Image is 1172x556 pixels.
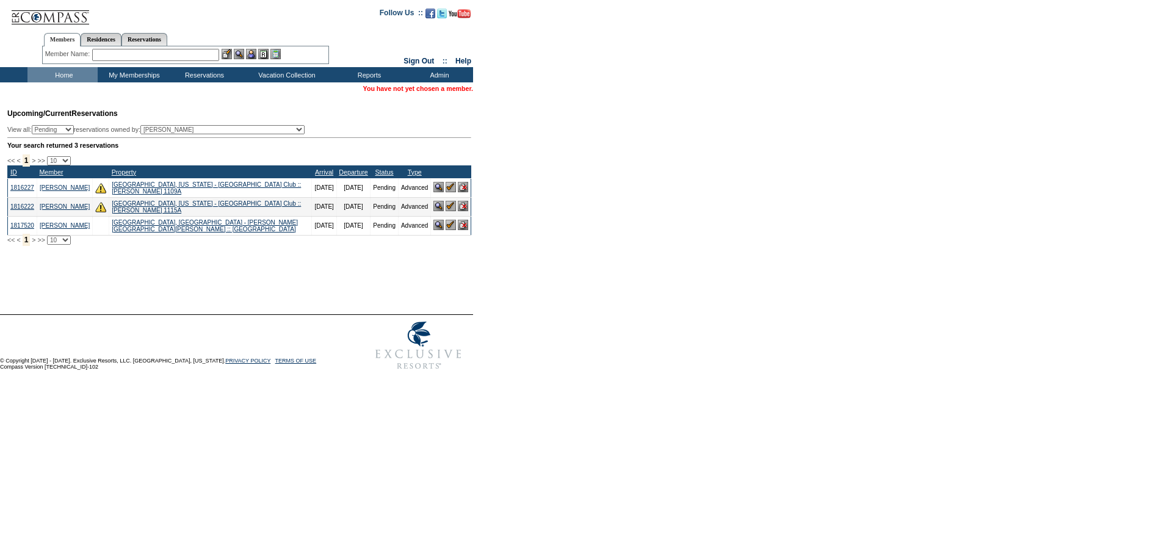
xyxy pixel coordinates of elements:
span: << [7,157,15,164]
td: Follow Us :: [380,7,423,22]
a: Sign Out [403,57,434,65]
span: > [32,157,35,164]
td: Reservations [168,67,238,82]
div: Member Name: [45,49,92,59]
a: [PERSON_NAME] [40,184,90,191]
td: Advanced [398,197,430,216]
a: 1816222 [10,203,34,210]
td: Pending [371,216,399,235]
a: [PERSON_NAME] [40,222,90,229]
span: < [16,157,20,164]
img: Reservations [258,49,269,59]
a: Follow us on Twitter [437,12,447,20]
td: Advanced [398,216,430,235]
img: Exclusive Resorts [364,315,473,376]
a: Property [112,168,136,176]
a: Type [408,168,422,176]
a: [GEOGRAPHIC_DATA], [GEOGRAPHIC_DATA] - [PERSON_NAME][GEOGRAPHIC_DATA][PERSON_NAME] :: [GEOGRAPHIC... [112,219,298,233]
span: :: [443,57,447,65]
div: View all: reservations owned by: [7,125,310,134]
a: Members [44,33,81,46]
a: 1817520 [10,222,34,229]
span: >> [37,157,45,164]
span: 1 [23,234,31,246]
img: Follow us on Twitter [437,9,447,18]
span: >> [37,236,45,244]
img: View Reservation [433,220,444,230]
img: b_edit.gif [222,49,232,59]
span: > [32,236,35,244]
td: Pending [371,178,399,197]
span: 1 [23,154,31,167]
a: Become our fan on Facebook [425,12,435,20]
a: 1816227 [10,184,34,191]
img: Confirm Reservation [446,201,456,211]
img: Cancel Reservation [458,201,468,211]
div: Your search returned 3 reservations [7,142,471,149]
a: Member [39,168,63,176]
a: [GEOGRAPHIC_DATA], [US_STATE] - [GEOGRAPHIC_DATA] Club :: [PERSON_NAME] 1115A [112,200,301,214]
td: My Memberships [98,67,168,82]
td: [DATE] [312,178,336,197]
a: Departure [339,168,367,176]
td: [DATE] [312,197,336,216]
a: [GEOGRAPHIC_DATA], [US_STATE] - [GEOGRAPHIC_DATA] Club :: [PERSON_NAME] 1109A [112,181,301,195]
td: Advanced [398,178,430,197]
span: Reservations [7,109,118,118]
a: [PERSON_NAME] [40,203,90,210]
a: Help [455,57,471,65]
a: ID [10,168,17,176]
img: View Reservation [433,201,444,211]
td: [DATE] [336,178,370,197]
img: Confirm Reservation [446,220,456,230]
td: [DATE] [336,216,370,235]
img: View [234,49,244,59]
a: Subscribe to our YouTube Channel [449,12,471,20]
a: TERMS OF USE [275,358,317,364]
span: Upcoming/Current [7,109,71,118]
a: Residences [81,33,121,46]
img: Cancel Reservation [458,220,468,230]
span: < [16,236,20,244]
img: Confirm Reservation [446,182,456,192]
img: Cancel Reservation [458,182,468,192]
img: Impersonate [246,49,256,59]
img: b_calculator.gif [270,49,281,59]
img: There are insufficient days and/or tokens to cover this reservation [95,182,106,193]
img: View Reservation [433,182,444,192]
td: Vacation Collection [238,67,333,82]
img: Subscribe to our YouTube Channel [449,9,471,18]
span: You have not yet chosen a member. [363,85,473,92]
img: There are insufficient days and/or tokens to cover this reservation [95,201,106,212]
a: Reservations [121,33,167,46]
img: Become our fan on Facebook [425,9,435,18]
td: [DATE] [312,216,336,235]
td: Home [27,67,98,82]
td: Reports [333,67,403,82]
span: << [7,236,15,244]
a: Arrival [315,168,333,176]
td: [DATE] [336,197,370,216]
a: Status [375,168,393,176]
td: Pending [371,197,399,216]
td: Admin [403,67,473,82]
a: PRIVACY POLICY [225,358,270,364]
